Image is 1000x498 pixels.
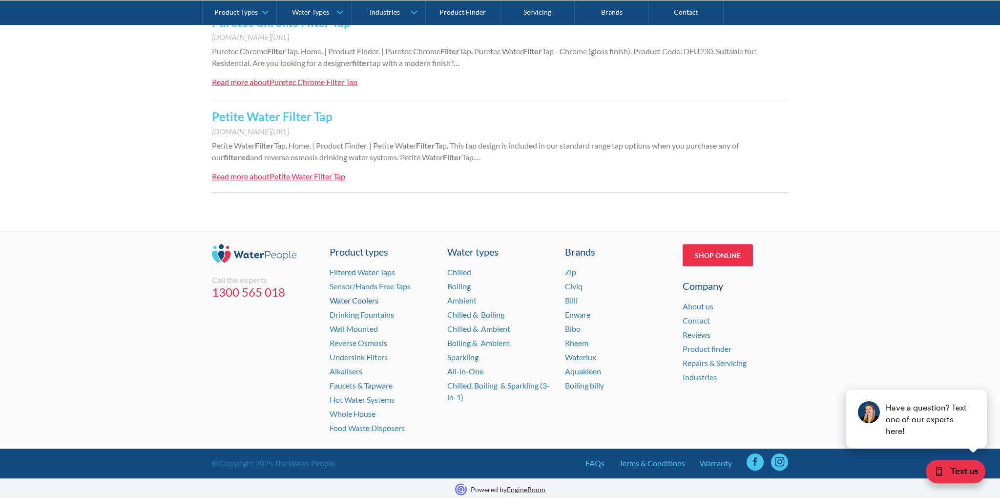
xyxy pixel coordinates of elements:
div: Puretec Chrome Filter Tap [270,77,357,87]
a: Product types [330,244,435,259]
strong: filter [352,58,370,67]
a: About us [683,302,713,311]
div: Water Types [292,8,329,16]
a: EngineRoom [507,485,545,494]
a: Terms & Conditions [619,457,685,469]
a: Filtered Water Taps [330,267,395,277]
a: Aquakleen [565,367,601,376]
div: Read more about [212,172,270,181]
a: Civiq [565,281,583,291]
div: Brands [565,244,670,259]
a: Chilled, Boiling & Sparkling (3-in-1) [447,381,550,402]
a: Chilled [447,267,471,277]
div: [DOMAIN_NAME][URL] [212,31,788,43]
a: Petite Water Filter Tap [212,109,333,124]
div: Industries [370,8,400,16]
a: Chilled & Ambient [447,324,510,333]
a: Chilled & Boiling [447,310,504,319]
strong: Filter [523,46,542,56]
div: © Copyright 2025 The Water People. [212,457,336,469]
strong: Filter [440,46,459,56]
strong: Filter [255,141,274,150]
a: Billi [565,296,578,305]
a: Shop Online [683,244,753,266]
a: Alkalisers [330,367,362,376]
a: Hot Water Systems [330,395,395,404]
div: Petite Water Filter Tap [270,172,345,181]
span: Tap. This tap design is included in our standard range tap options when you purchase any of our [212,141,739,162]
a: Industries [683,372,717,382]
div: Call the experts [212,275,317,285]
span: Tap. Home. | Product Finder. | Petite Water [274,141,416,150]
a: Puretec Chrome Filter Tap [212,15,351,29]
a: Sensor/Hands Free Taps [330,281,411,291]
a: Whole House [330,409,375,418]
a: Zip [565,267,576,277]
strong: Filter [416,141,435,150]
a: Warranty [700,457,732,469]
a: Contact [683,316,710,325]
a: Wall Mounted [330,324,378,333]
a: 1300 565 018 [212,285,317,300]
span: Tap. [462,152,475,162]
div: Company [683,279,788,293]
a: Waterlux [565,352,596,362]
a: Product finder [683,344,731,353]
a: Faucets & Tapware [330,381,393,390]
a: Boiling [447,281,471,291]
a: Bibo [565,324,581,333]
a: Sparkling [447,352,479,362]
a: Undersink Filters [330,352,388,362]
strong: Filter [443,152,462,162]
a: Ambient [447,296,477,305]
div: Product Types [214,8,258,16]
strong: filtered [224,152,250,162]
p: Powered by [471,484,545,495]
span: Tap. Puretec Water [459,46,523,56]
span: Petite Water [212,141,255,150]
div: Read more about [212,77,270,87]
span: and reverse osmosis drinking water systems. Petite Water [250,152,443,162]
a: Read more aboutPetite Water Filter Tap [212,171,345,182]
span: Puretec Chrome [212,46,267,56]
a: FAQs [585,457,604,469]
span: Tap - Chrome (gloss finish). Product Code: DFU230. Suitable for: Residential. Are you looking for... [212,46,756,67]
span: … [475,152,481,162]
a: Boiling & Ambient [447,338,510,347]
strong: Filter [267,46,286,56]
a: Read more aboutPuretec Chrome Filter Tap [212,76,357,88]
a: Food Waste Disposers [330,423,405,433]
a: Boiling billy [565,381,604,390]
a: All-in-One [447,367,483,376]
a: Reviews [683,330,710,339]
a: Water types [447,244,553,259]
a: Repairs & Servicing [683,358,747,368]
iframe: podium webchat widget prompt [834,344,1000,461]
div: [DOMAIN_NAME][URL] [212,126,788,137]
a: Enware [565,310,590,319]
iframe: podium webchat widget bubble [902,449,1000,498]
span: tap with a modern finish? [370,58,454,67]
a: Drinking Fountains [330,310,394,319]
a: Rheem [565,338,588,347]
a: Water Coolers [330,296,378,305]
span: … [454,58,459,67]
a: Reverse Osmosis [330,338,387,347]
span: Tap. Home. | Product Finder. | Puretec Chrome [286,46,440,56]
